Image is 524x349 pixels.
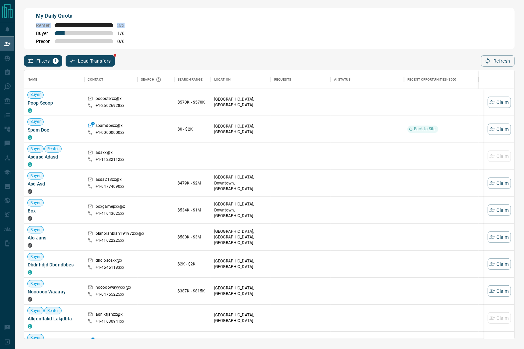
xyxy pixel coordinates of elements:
[28,315,81,322] span: Alkjdnflakd Lakjdbfa
[334,70,350,89] div: AI Status
[36,39,51,44] span: Precon
[28,216,32,221] div: mrloft.ca
[36,12,132,20] p: My Daily Quota
[117,31,132,36] span: 1 / 6
[24,55,62,67] button: Filters1
[178,234,208,240] p: $580K - $3M
[96,96,122,103] p: poopsterxx@x
[211,70,271,89] div: Location
[117,23,132,28] span: 3 / 3
[178,126,208,132] p: $0 - $2K
[331,70,404,89] div: AI Status
[274,70,291,89] div: Requests
[214,312,267,324] p: [GEOGRAPHIC_DATA], [GEOGRAPHIC_DATA]
[488,204,511,216] button: Claim
[96,184,125,189] p: +1- 64774090xx
[28,297,32,302] div: mrloft.ca
[174,70,211,89] div: Search Range
[214,285,267,297] p: [GEOGRAPHIC_DATA], [GEOGRAPHIC_DATA]
[214,97,267,108] p: [GEOGRAPHIC_DATA], [GEOGRAPHIC_DATA]
[28,180,81,187] span: Asd Asd
[28,243,32,248] div: mrloft.ca
[28,281,43,287] span: Buyer
[96,211,125,216] p: +1- 41643625xx
[28,288,81,295] span: Noooooo Waaaay
[178,288,208,294] p: $387K - $815K
[28,154,81,160] span: Asdasd Adasd
[488,258,511,270] button: Claim
[28,189,32,194] div: mrloft.ca
[28,70,38,89] div: Name
[28,100,81,106] span: Poop Scoop
[271,70,331,89] div: Requests
[214,201,267,218] p: [GEOGRAPHIC_DATA], Downtown, [GEOGRAPHIC_DATA]
[96,339,133,346] p: chatgpt4workuxx@x
[96,238,125,243] p: +1- 41622225xx
[45,308,62,314] span: Renter
[488,97,511,108] button: Claim
[28,119,43,125] span: Buyer
[96,150,113,157] p: adaxx@x
[28,261,81,268] span: Dbdnhdjd Dbdndbbes
[28,162,32,167] div: condos.ca
[28,308,43,314] span: Buyer
[28,173,43,179] span: Buyer
[411,126,438,132] span: Back to Site
[84,70,138,89] div: Contact
[28,92,43,98] span: Buyer
[214,124,267,135] p: [GEOGRAPHIC_DATA], [GEOGRAPHIC_DATA]
[96,177,122,184] p: asda213xx@x
[96,285,131,292] p: nooooowayyyxx@x
[178,70,203,89] div: Search Range
[141,70,163,89] div: Search
[53,59,58,63] span: 1
[28,324,32,329] div: condos.ca
[45,146,62,152] span: Renter
[28,270,32,275] div: condos.ca
[28,135,32,140] div: condos.ca
[488,124,511,135] button: Claim
[66,55,115,67] button: Lead Transfers
[28,200,43,206] span: Buyer
[88,70,103,89] div: Contact
[28,335,43,341] span: Buyer
[28,234,81,241] span: Alo Jans
[28,146,43,152] span: Buyer
[407,70,456,89] div: Recent Opportunities (30d)
[178,261,208,267] p: $2K - $2K
[214,174,267,191] p: [GEOGRAPHIC_DATA], Downtown, [GEOGRAPHIC_DATA]
[214,70,231,89] div: Location
[96,123,123,130] p: spamdoexx@x
[178,180,208,186] p: $479K - $2M
[178,207,208,213] p: $534K - $1M
[96,292,125,297] p: +1- 64755225xx
[96,258,123,265] p: dhdiososxx@x
[96,157,125,163] p: +1- 11232112xx
[178,99,208,105] p: $570K - $570K
[28,108,32,113] div: condos.ca
[96,130,125,136] p: +1- 00000000xx
[36,31,51,36] span: Buyer
[96,265,125,270] p: +1- 45451183xx
[28,254,43,260] span: Buyer
[96,204,125,211] p: boxgamepxx@x
[214,258,267,270] p: [GEOGRAPHIC_DATA], [GEOGRAPHIC_DATA]
[28,127,81,133] span: Spam Doe
[96,312,123,319] p: adnlkfjanxx@x
[488,285,511,297] button: Claim
[28,207,81,214] span: Box
[214,229,267,246] p: [GEOGRAPHIC_DATA], [GEOGRAPHIC_DATA], [GEOGRAPHIC_DATA]
[488,177,511,189] button: Claim
[36,23,51,28] span: Renter
[96,103,125,109] p: +1- 25026928xx
[488,231,511,243] button: Claim
[96,231,144,238] p: blahblahblah191972xx@x
[24,70,84,89] div: Name
[28,227,43,233] span: Buyer
[481,55,515,67] button: Refresh
[96,319,125,324] p: +1- 41630941xx
[404,70,479,89] div: Recent Opportunities (30d)
[117,39,132,44] span: 0 / 6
